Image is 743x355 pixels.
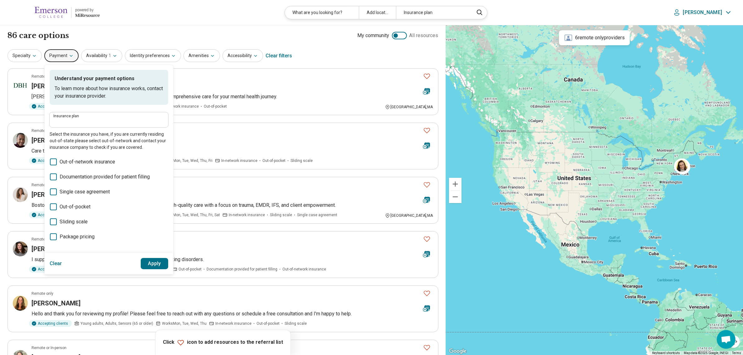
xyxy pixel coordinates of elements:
div: What are you looking for? [285,6,359,19]
p: Boston-based [MEDICAL_DATA] practice offering accessible, high-quality care with a focus on traum... [32,202,433,209]
p: To learn more about how insurance works, contact your insurance provider. [55,85,163,100]
h3: [PERSON_NAME] [32,299,81,308]
span: Sliding scale [270,212,292,218]
p: Understand your payment options [55,75,163,82]
p: [PERSON_NAME] Behavioral Health provides compassionate, comprehensive care for your mental health... [32,93,433,100]
h1: 86 care options [7,30,69,41]
span: Out-of-pocket [262,158,286,163]
span: My community [358,32,389,39]
div: Accepting clients [29,157,72,164]
div: [GEOGRAPHIC_DATA] , MA [385,213,433,218]
button: Identity preferences [125,49,181,62]
button: Specialty [7,49,42,62]
button: Zoom in [449,178,462,190]
p: Remote only [32,128,53,134]
span: Sliding scale [285,321,307,326]
span: Package pricing [60,233,95,241]
p: [PERSON_NAME] [683,9,722,16]
p: I support women and [DEMOGRAPHIC_DATA] individuals with eating disorders. [32,256,433,263]
button: Clear [50,258,62,269]
span: Documentation provided for patient filling [207,266,277,272]
span: Sliding scale [60,218,88,226]
p: Remote only [32,236,53,242]
span: In-network insurance [215,321,252,326]
span: In-network insurance [163,104,199,109]
h3: [PERSON_NAME] [32,245,81,253]
div: Accepting clients [29,266,72,273]
button: Amenities [183,49,220,62]
span: Single case agreement [297,212,337,218]
label: Insurance plan [53,114,164,118]
p: Remote or In-person [32,74,66,79]
button: Accessibility [222,49,263,62]
button: Favorite [421,341,433,354]
div: Add location [359,6,396,19]
p: Care that meets you where you are. [32,147,433,155]
div: Clear filters [266,48,292,63]
div: Open chat [717,330,736,349]
span: Out-of-network insurance [60,158,115,166]
div: Insurance plan [396,6,470,19]
a: Emerson Collegepowered by [10,5,100,20]
span: Out-of-pocket [60,203,90,211]
img: Emerson College [35,5,67,20]
span: Works Mon, Tue, Wed, Thu [162,321,207,326]
span: Documentation provided for patient filling [60,173,150,181]
div: [GEOGRAPHIC_DATA] , MA [385,104,433,110]
span: 1 [109,52,111,59]
button: Favorite [421,287,433,300]
button: Payment [44,49,79,62]
div: Accepting clients [29,212,72,218]
p: Select the insurance you have, if you are currently residing out-of-state please select out-of-ne... [50,131,168,151]
button: Apply [141,258,169,269]
button: Favorite [421,178,433,191]
span: Map data ©2025 Google, INEGI [684,351,728,355]
p: Click icon to add resources to the referral list [163,339,283,346]
span: In-network insurance [221,158,257,163]
button: Favorite [421,233,433,246]
span: Out-of-pocket [178,266,202,272]
a: Terms (opens in new tab) [732,351,741,355]
button: Availability1 [81,49,122,62]
div: Accepting clients [29,320,72,327]
button: Zoom out [449,191,462,203]
p: Hello and thank you for reviewing my profile! Please feel free to reach out with any questions or... [32,310,433,318]
span: Out-of-pocket [257,321,280,326]
h3: [PERSON_NAME] [32,136,81,145]
p: Remote or In-person [32,345,66,351]
h3: [PERSON_NAME] [32,190,81,199]
span: Young adults, Adults, Seniors (65 or older) [81,321,153,326]
p: Remote only [32,291,53,296]
button: Favorite [421,124,433,137]
p: Remote or In-person [32,182,66,188]
span: In-network insurance [229,212,265,218]
div: Accepting clients [29,103,72,110]
span: Single case agreement [60,188,110,196]
span: All resources [409,32,438,39]
span: Works Mon, Tue, Wed, Thu, Fri [162,158,213,163]
div: powered by [75,7,100,13]
span: Out-of-pocket [204,104,227,109]
button: Favorite [421,70,433,83]
span: Out-of-network insurance [282,266,326,272]
h3: [PERSON_NAME] Behavioral Health [32,82,133,90]
span: Sliding scale [291,158,313,163]
span: Works Mon, Tue, Wed, Thu, Fri, Sat [162,212,220,218]
div: 6 remote only providers [559,30,630,45]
